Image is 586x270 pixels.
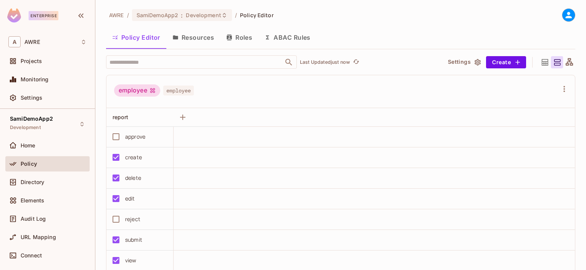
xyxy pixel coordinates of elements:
[21,252,42,259] span: Connect
[127,11,129,19] li: /
[109,11,124,19] span: the active workspace
[113,114,128,120] span: report
[21,234,56,240] span: URL Mapping
[21,216,46,222] span: Audit Log
[106,28,166,47] button: Policy Editor
[114,84,160,97] div: employee
[445,56,483,68] button: Settings
[163,86,194,95] span: employee
[166,28,220,47] button: Resources
[21,95,42,101] span: Settings
[21,76,49,82] span: Monitoring
[350,58,361,67] span: Click to refresh data
[29,11,58,20] div: Enterprise
[125,236,142,244] div: submit
[486,56,526,68] button: Create
[7,8,21,23] img: SReyMgAAAABJRU5ErkJggg==
[10,124,41,131] span: Development
[125,215,140,223] div: reject
[21,179,44,185] span: Directory
[21,142,35,149] span: Home
[21,197,44,204] span: Elements
[24,39,40,45] span: Workspace: AWRE
[125,256,137,265] div: view
[283,57,294,68] button: Open
[235,11,237,19] li: /
[137,11,178,19] span: SamiDemoApp2
[10,116,53,122] span: SamiDemoApp2
[240,11,274,19] span: Policy Editor
[125,133,145,141] div: approve
[21,58,42,64] span: Projects
[180,12,183,18] span: :
[186,11,221,19] span: Development
[21,161,37,167] span: Policy
[351,58,361,67] button: refresh
[125,174,141,182] div: delete
[300,59,350,65] p: Last Updated just now
[220,28,258,47] button: Roles
[8,36,21,47] span: A
[353,58,359,66] span: refresh
[125,194,135,203] div: edit
[125,153,142,162] div: create
[258,28,317,47] button: ABAC Rules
